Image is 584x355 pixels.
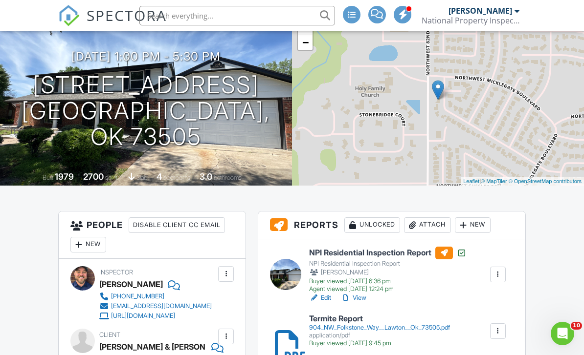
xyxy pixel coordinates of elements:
[309,314,450,323] h6: Termite Report
[309,324,450,332] div: 904_NW_Folkstone_Way__Lawton__Ok_73505.pdf
[309,339,450,347] div: Buyer viewed [DATE] 9:45 pm
[83,171,104,182] div: 2700
[157,171,162,182] div: 4
[58,5,80,26] img: The Best Home Inspection Software - Spectora
[71,50,221,63] h3: [DATE] 1:00 pm - 5:30 pm
[105,174,119,181] span: sq. ft.
[422,16,519,25] div: National Property Inspections
[344,217,400,233] div: Unlocked
[99,277,163,292] div: [PERSON_NAME]
[309,293,331,303] a: Edit
[99,331,120,338] span: Client
[111,312,175,320] div: [URL][DOMAIN_NAME]
[16,72,276,149] h1: [STREET_ADDRESS] [GEOGRAPHIC_DATA], OK 73505
[309,247,467,293] a: NPI Residential Inspection Report NPI Residential Inspection Report [PERSON_NAME] Buyer viewed [D...
[551,322,574,345] iframe: Intercom live chat
[298,35,313,50] a: Zoom out
[59,211,246,259] h3: People
[309,247,467,259] h6: NPI Residential Inspection Report
[461,177,584,186] div: |
[70,237,106,252] div: New
[136,174,147,181] span: Slab
[309,277,467,285] div: Buyer viewed [DATE] 6:36 pm
[163,174,190,181] span: bedrooms
[99,292,212,301] a: [PHONE_NUMBER]
[309,285,467,293] div: Agent viewed [DATE] 12:24 pm
[111,302,212,310] div: [EMAIL_ADDRESS][DOMAIN_NAME]
[200,171,212,182] div: 3.0
[58,13,167,34] a: SPECTORA
[463,178,479,184] a: Leaflet
[404,217,451,233] div: Attach
[449,6,512,16] div: [PERSON_NAME]
[309,332,450,339] div: application/pdf
[571,322,582,330] span: 10
[111,292,164,300] div: [PHONE_NUMBER]
[258,211,525,239] h3: Reports
[309,260,467,268] div: NPI Residential Inspection Report
[214,174,242,181] span: bathrooms
[99,269,133,276] span: Inspector
[129,217,225,233] div: Disable Client CC Email
[455,217,491,233] div: New
[43,174,53,181] span: Built
[55,171,74,182] div: 1979
[99,301,212,311] a: [EMAIL_ADDRESS][DOMAIN_NAME]
[139,6,335,25] input: Search everything...
[99,311,212,321] a: [URL][DOMAIN_NAME]
[309,314,450,347] a: Termite Report 904_NW_Folkstone_Way__Lawton__Ok_73505.pdf application/pdf Buyer viewed [DATE] 9:4...
[87,5,167,25] span: SPECTORA
[509,178,582,184] a: © OpenStreetMap contributors
[481,178,507,184] a: © MapTiler
[341,293,366,303] a: View
[309,268,467,277] div: [PERSON_NAME]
